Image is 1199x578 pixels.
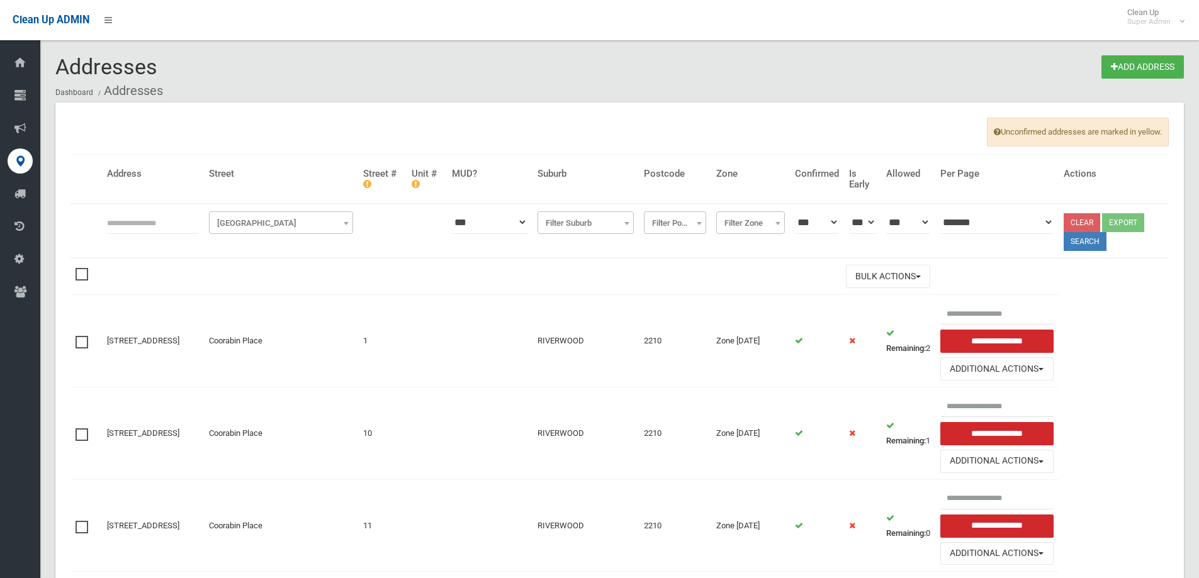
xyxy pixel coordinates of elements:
[716,169,785,179] h4: Zone
[363,169,402,189] h4: Street #
[639,387,711,480] td: 2210
[711,479,790,572] td: Zone [DATE]
[639,295,711,387] td: 2210
[358,387,407,480] td: 10
[204,479,358,572] td: Coorabin Place
[532,479,639,572] td: RIVERWOOD
[886,343,926,353] strong: Remaining:
[212,214,350,232] span: Filter Street
[532,295,639,387] td: RIVERWOOD
[452,169,527,179] h4: MUD?
[209,169,353,179] h4: Street
[1064,169,1164,179] h4: Actions
[886,528,926,538] strong: Remaining:
[881,387,935,480] td: 1
[55,54,157,79] span: Addresses
[95,79,163,103] li: Addresses
[1121,8,1183,26] span: Clean Up
[107,521,179,530] a: [STREET_ADDRESS]
[716,211,785,234] span: Filter Zone
[55,88,93,97] a: Dashboard
[647,214,703,232] span: Filter Postcode
[886,436,926,445] strong: Remaining:
[711,295,790,387] td: Zone [DATE]
[881,479,935,572] td: 0
[719,214,782,232] span: Filter Zone
[538,169,634,179] h4: Suburb
[204,295,358,387] td: Coorabin Place
[1102,213,1144,232] button: Export
[532,387,639,480] td: RIVERWOOD
[107,336,179,345] a: [STREET_ADDRESS]
[538,211,634,234] span: Filter Suburb
[644,211,706,234] span: Filter Postcode
[358,295,407,387] td: 1
[795,169,839,179] h4: Confirmed
[849,169,876,189] h4: Is Early
[107,428,179,438] a: [STREET_ADDRESS]
[107,169,199,179] h4: Address
[846,265,930,288] button: Bulk Actions
[940,169,1054,179] h4: Per Page
[1064,232,1106,251] button: Search
[358,479,407,572] td: 11
[204,387,358,480] td: Coorabin Place
[1064,213,1100,232] a: Clear
[940,542,1054,565] button: Additional Actions
[987,118,1169,147] span: Unconfirmed addresses are marked in yellow.
[639,479,711,572] td: 2210
[541,214,631,232] span: Filter Suburb
[1101,55,1184,79] a: Add Address
[711,387,790,480] td: Zone [DATE]
[881,295,935,387] td: 2
[940,357,1054,381] button: Additional Actions
[412,169,442,189] h4: Unit #
[1127,17,1171,26] small: Super Admin
[13,14,89,26] span: Clean Up ADMIN
[940,450,1054,473] button: Additional Actions
[209,211,353,234] span: Filter Street
[644,169,706,179] h4: Postcode
[886,169,930,179] h4: Allowed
